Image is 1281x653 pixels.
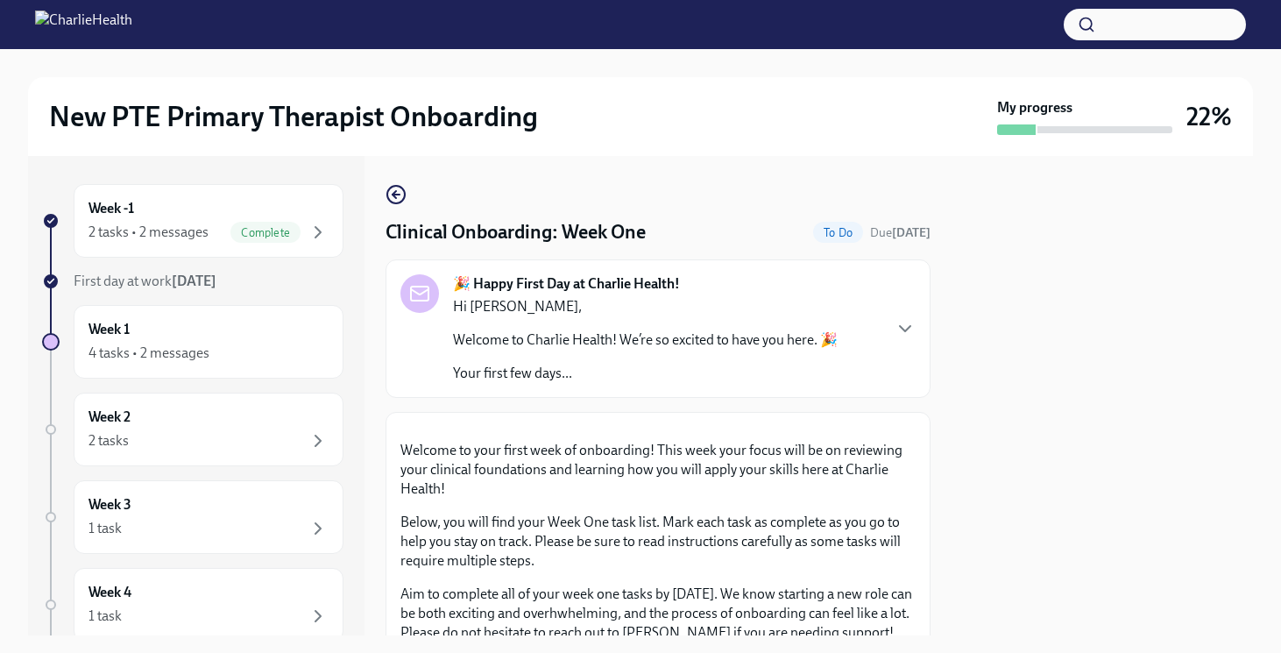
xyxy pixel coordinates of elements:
[74,273,216,289] span: First day at work
[88,495,131,515] h6: Week 3
[42,480,343,554] a: Week 31 task
[88,431,129,451] div: 2 tasks
[88,320,130,339] h6: Week 1
[42,272,343,291] a: First day at work[DATE]
[453,274,680,294] strong: 🎉 Happy First Day at Charlie Health!
[892,225,931,240] strong: [DATE]
[870,225,931,240] span: Due
[35,11,132,39] img: CharlieHealth
[386,219,646,245] h4: Clinical Onboarding: Week One
[453,330,838,350] p: Welcome to Charlie Health! We’re so excited to have you here. 🎉
[230,226,301,239] span: Complete
[42,568,343,642] a: Week 41 task
[42,393,343,466] a: Week 22 tasks
[453,364,838,383] p: Your first few days...
[42,305,343,379] a: Week 14 tasks • 2 messages
[400,513,916,571] p: Below, you will find your Week One task list. Mark each task as complete as you go to help you st...
[453,297,838,316] p: Hi [PERSON_NAME],
[88,199,134,218] h6: Week -1
[400,441,916,499] p: Welcome to your first week of onboarding! This week your focus will be on reviewing your clinical...
[88,583,131,602] h6: Week 4
[88,223,209,242] div: 2 tasks • 2 messages
[88,607,122,626] div: 1 task
[172,273,216,289] strong: [DATE]
[88,519,122,538] div: 1 task
[42,184,343,258] a: Week -12 tasks • 2 messagesComplete
[88,408,131,427] h6: Week 2
[1186,101,1232,132] h3: 22%
[88,344,209,363] div: 4 tasks • 2 messages
[870,224,931,241] span: October 4th, 2025 10:00
[813,226,863,239] span: To Do
[400,585,916,642] p: Aim to complete all of your week one tasks by [DATE]. We know starting a new role can be both exc...
[997,98,1072,117] strong: My progress
[49,99,538,134] h2: New PTE Primary Therapist Onboarding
